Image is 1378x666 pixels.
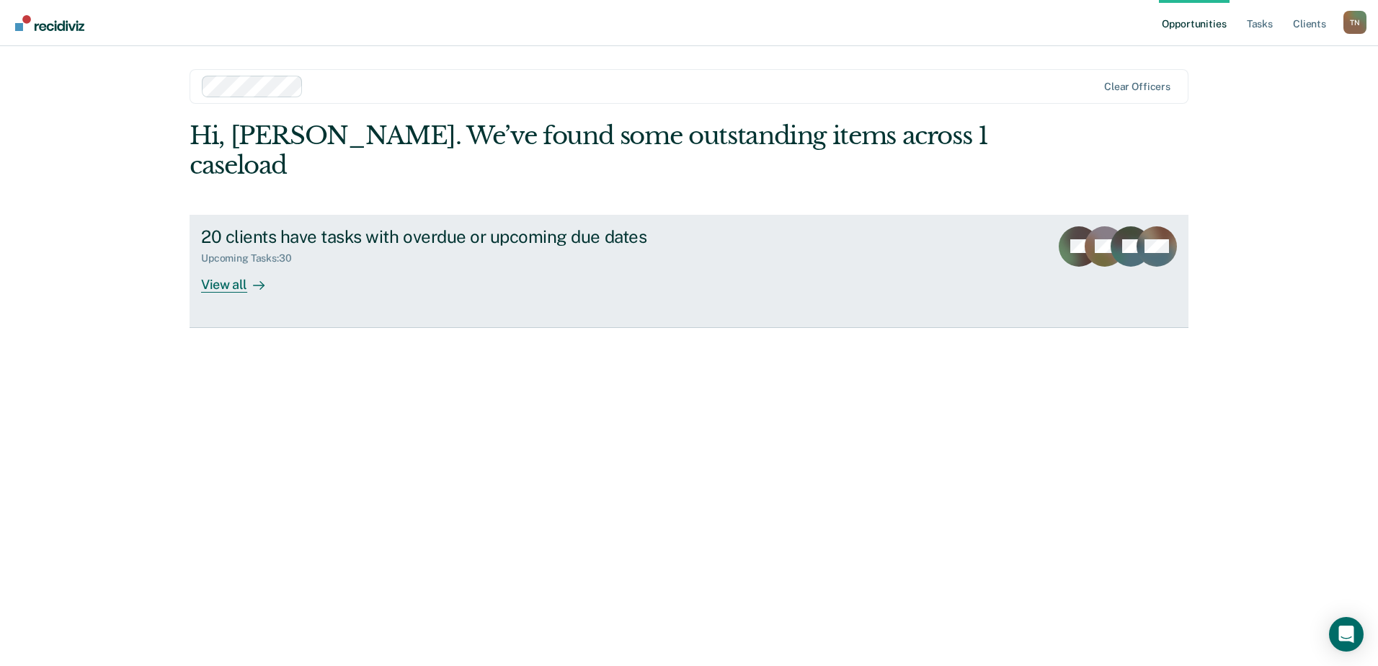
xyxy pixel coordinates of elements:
div: Open Intercom Messenger [1329,617,1364,652]
div: View all [201,265,282,293]
button: Profile dropdown button [1343,11,1366,34]
div: Upcoming Tasks : 30 [201,252,303,265]
div: Hi, [PERSON_NAME]. We’ve found some outstanding items across 1 caseload [190,121,989,180]
a: 20 clients have tasks with overdue or upcoming due datesUpcoming Tasks:30View all [190,215,1188,328]
div: 20 clients have tasks with overdue or upcoming due dates [201,226,707,247]
div: T N [1343,11,1366,34]
div: Clear officers [1104,81,1170,93]
img: Recidiviz [15,15,84,31]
